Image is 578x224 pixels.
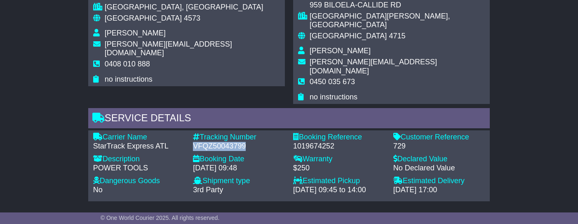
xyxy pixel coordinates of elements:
div: [DATE] 09:45 to 14:00 [293,186,385,195]
div: 729 [393,142,485,151]
div: Estimated Delivery [393,177,485,186]
span: No [93,186,103,194]
div: 959 BILOELA-CALLIDE RD [310,1,485,10]
span: © One World Courier 2025. All rights reserved. [101,215,220,221]
div: [GEOGRAPHIC_DATA][PERSON_NAME], [GEOGRAPHIC_DATA] [310,12,485,30]
span: 4573 [184,14,200,22]
span: no instructions [310,93,357,101]
div: POWER TOOLS [93,164,185,173]
div: [GEOGRAPHIC_DATA], [GEOGRAPHIC_DATA] [105,3,280,12]
span: 0450 035 673 [310,78,355,86]
div: StarTrack Express ATL [93,142,185,151]
div: Tracking Number [193,133,285,142]
div: Warranty [293,155,385,164]
div: [DATE] 17:00 [393,186,485,195]
div: Booking Date [193,155,285,164]
div: Customer Reference [393,133,485,142]
span: [GEOGRAPHIC_DATA] [310,32,387,40]
div: Declared Value [393,155,485,164]
div: 1019674252 [293,142,385,151]
div: [DATE] 09:48 [193,164,285,173]
span: [PERSON_NAME][EMAIL_ADDRESS][DOMAIN_NAME] [105,40,232,57]
div: Carrier Name [93,133,185,142]
div: Service Details [88,108,490,130]
span: [PERSON_NAME][EMAIL_ADDRESS][DOMAIN_NAME] [310,58,437,75]
span: no instructions [105,75,153,83]
div: $250 [293,164,385,173]
div: Shipment type [193,177,285,186]
div: Description [93,155,185,164]
span: 4715 [389,32,405,40]
div: No Declared Value [393,164,485,173]
span: 3rd Party [193,186,223,194]
div: VFQZ50043799 [193,142,285,151]
span: [PERSON_NAME] [310,47,371,55]
div: Estimated Pickup [293,177,385,186]
span: [PERSON_NAME] [105,29,166,37]
span: 0408 010 888 [105,60,150,68]
div: Booking Reference [293,133,385,142]
span: [GEOGRAPHIC_DATA] [105,14,182,22]
div: Dangerous Goods [93,177,185,186]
